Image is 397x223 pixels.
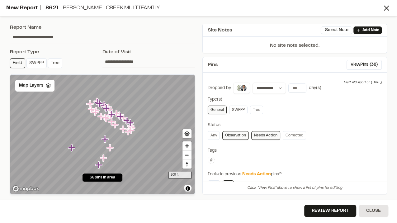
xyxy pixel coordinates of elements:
div: Map marker [120,125,128,133]
div: Map marker [100,154,108,162]
button: Zoom out [182,150,191,159]
div: Map marker [87,100,95,108]
div: Map marker [102,113,110,121]
span: [PERSON_NAME] Creek Multifamily [60,6,159,11]
div: Map marker [96,100,104,108]
div: Click "View Pins" above to show a list of pins for editing [203,182,387,194]
button: Close [359,205,388,217]
div: 200 ft [168,172,191,178]
div: Map marker [103,104,111,112]
button: Find my location [182,129,191,138]
div: Map marker [93,97,102,106]
div: Report Name [10,24,195,31]
div: Map marker [125,128,133,136]
div: Include previous pins? [208,171,382,178]
span: ( 38 ) [369,61,378,68]
button: ViewPins (38) [347,60,382,70]
div: Map marker [108,110,116,118]
p: No site note selected. [203,42,387,53]
span: Needs Action [242,173,271,176]
button: Toggle attribution [184,185,191,192]
span: Site Notes [208,26,232,34]
img: Douglas Jennings [240,84,247,92]
button: Reset bearing to north [182,159,191,168]
div: Map marker [88,105,96,113]
div: Map marker [117,112,125,121]
a: SWPPP [229,106,248,114]
div: Date of Visit [102,48,195,56]
canvas: Map [10,75,195,195]
span: 38 pins in area [90,175,115,180]
button: Select Note [321,26,352,34]
div: Map marker [86,100,94,108]
a: Needs Action [251,131,280,140]
div: Dropped by [208,85,231,92]
a: Observation [222,131,249,140]
div: Tags [208,147,382,154]
div: Map marker [124,117,132,125]
div: Map marker [101,101,109,109]
a: Tree [250,106,263,114]
div: Map marker [95,161,103,169]
div: Map marker [97,112,106,121]
span: Zoom out [182,151,191,159]
div: Map marker [127,119,135,127]
div: Map marker [127,126,135,135]
button: York Dilday, Douglas Jennings [233,83,250,94]
div: Report Type [10,48,102,56]
a: General [208,106,227,114]
button: Edit Tags [208,157,215,164]
img: York Dilday [236,84,243,92]
div: Last Field Report on [DATE] [344,80,382,85]
div: Map marker [102,135,110,143]
div: New Report [6,4,382,12]
a: No [223,180,234,187]
a: Any [208,131,220,140]
div: Map marker [94,98,102,107]
div: Status [208,122,382,129]
span: Reset bearing to north [182,160,191,168]
div: Map marker [106,144,115,152]
div: Type(s) [208,96,382,103]
div: Map marker [108,118,116,126]
div: Map marker [113,110,121,118]
div: Map marker [102,103,110,111]
a: Corrected [283,131,306,140]
button: Zoom in [182,141,191,150]
div: Map marker [101,103,109,111]
div: day(s) [309,85,321,92]
a: Yes [208,180,220,187]
p: Add Note [362,27,379,33]
button: Review Report [304,205,356,217]
span: Pins [208,61,218,69]
div: Map marker [68,144,76,152]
